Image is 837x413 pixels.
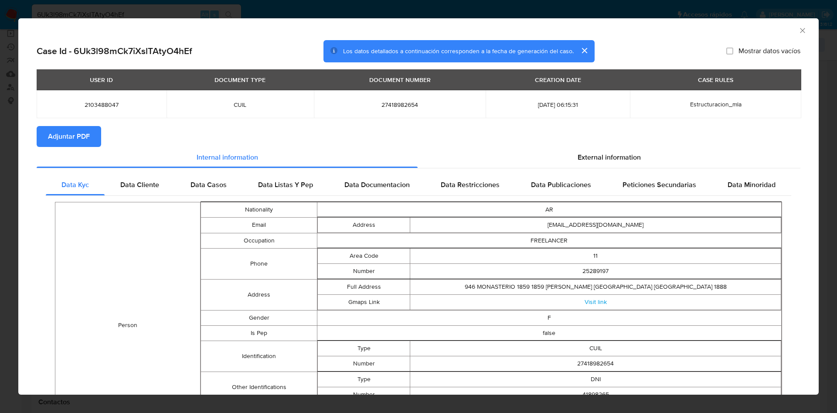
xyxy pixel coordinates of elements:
[410,279,781,294] td: 946 MONASTERIO 1859 1859 [PERSON_NAME] [GEOGRAPHIC_DATA] [GEOGRAPHIC_DATA] 1888
[317,294,410,310] td: Gmaps Link
[410,217,781,232] td: [EMAIL_ADDRESS][DOMAIN_NAME]
[201,372,317,403] td: Other Identifications
[201,279,317,310] td: Address
[209,72,271,87] div: DOCUMENT TYPE
[317,310,781,325] td: F
[201,310,317,325] td: Gender
[61,180,89,190] span: Data Kyc
[47,101,156,109] span: 2103488047
[585,297,607,306] a: Visit link
[197,152,258,162] span: Internal information
[690,100,742,109] span: Estructuracion_mla
[344,180,410,190] span: Data Documentacion
[410,387,781,402] td: 41898265
[410,263,781,279] td: 25289197
[410,341,781,356] td: CUIL
[410,356,781,371] td: 27418982654
[530,72,586,87] div: CREATION DATE
[191,180,227,190] span: Data Casos
[317,372,410,387] td: Type
[37,147,800,168] div: Detailed info
[201,233,317,248] td: Occupation
[728,180,776,190] span: Data Minoridad
[37,126,101,147] button: Adjuntar PDF
[46,174,791,195] div: Detailed internal info
[364,72,436,87] div: DOCUMENT NUMBER
[120,180,159,190] span: Data Cliente
[317,263,410,279] td: Number
[693,72,738,87] div: CASE RULES
[441,180,500,190] span: Data Restricciones
[201,217,317,233] td: Email
[201,202,317,217] td: Nationality
[726,48,733,55] input: Mostrar datos vacíos
[410,248,781,263] td: 11
[37,45,192,57] h2: Case Id - 6Uk3l98mCk7iXslTAtyO4hEf
[201,325,317,341] td: Is Pep
[324,101,476,109] span: 27418982654
[410,372,781,387] td: DNI
[738,47,800,55] span: Mostrar datos vacíos
[201,341,317,372] td: Identification
[18,18,819,395] div: closure-recommendation-modal
[623,180,696,190] span: Peticiones Secundarias
[317,325,781,341] td: false
[177,101,303,109] span: CUIL
[531,180,591,190] span: Data Publicaciones
[201,248,317,279] td: Phone
[317,279,410,294] td: Full Address
[578,152,641,162] span: External information
[317,356,410,371] td: Number
[496,101,619,109] span: [DATE] 06:15:31
[85,72,118,87] div: USER ID
[317,341,410,356] td: Type
[258,180,313,190] span: Data Listas Y Pep
[798,26,806,34] button: Cerrar ventana
[317,387,410,402] td: Number
[317,202,781,217] td: AR
[574,40,595,61] button: cerrar
[48,127,90,146] span: Adjuntar PDF
[317,233,781,248] td: FREELANCER
[317,248,410,263] td: Area Code
[317,217,410,232] td: Address
[343,47,574,55] span: Los datos detallados a continuación corresponden a la fecha de generación del caso.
